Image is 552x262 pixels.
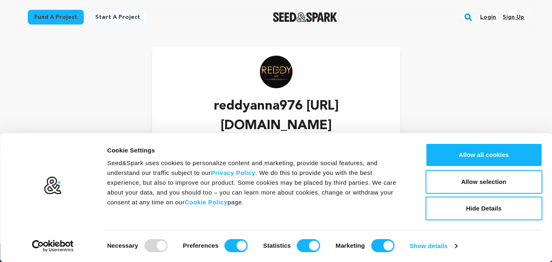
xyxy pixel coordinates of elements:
strong: Statistics [263,242,291,249]
img: Seed&Spark Logo Dark Mode [273,12,337,22]
a: Usercentrics Cookiebot - opens in a new window [17,240,89,252]
strong: Marketing [335,242,365,249]
button: Allow selection [425,170,542,194]
a: Fund a project [28,10,84,25]
a: Sign up [503,11,524,24]
img: https://seedandspark-static.s3.us-east-2.amazonaws.com/images/User/002/314/925/medium/584ce463841... [260,56,293,88]
strong: Necessary [107,242,138,249]
a: Login [480,11,496,24]
div: Seed&Spark uses cookies to personalize content and marketing, provide social features, and unders... [107,158,407,207]
a: Cookie Policy [185,199,228,206]
button: Hide Details [425,197,542,220]
img: logo [44,176,62,195]
a: Start a project [89,10,147,25]
button: Allow all cookies [425,143,542,167]
a: Show details [410,240,457,252]
div: Cookie Settings [107,146,407,155]
strong: Preferences [183,242,219,249]
p: reddyanna976 [URL][DOMAIN_NAME] [165,96,387,136]
a: Privacy Policy [211,169,255,176]
a: Seed&Spark Homepage [273,12,337,22]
